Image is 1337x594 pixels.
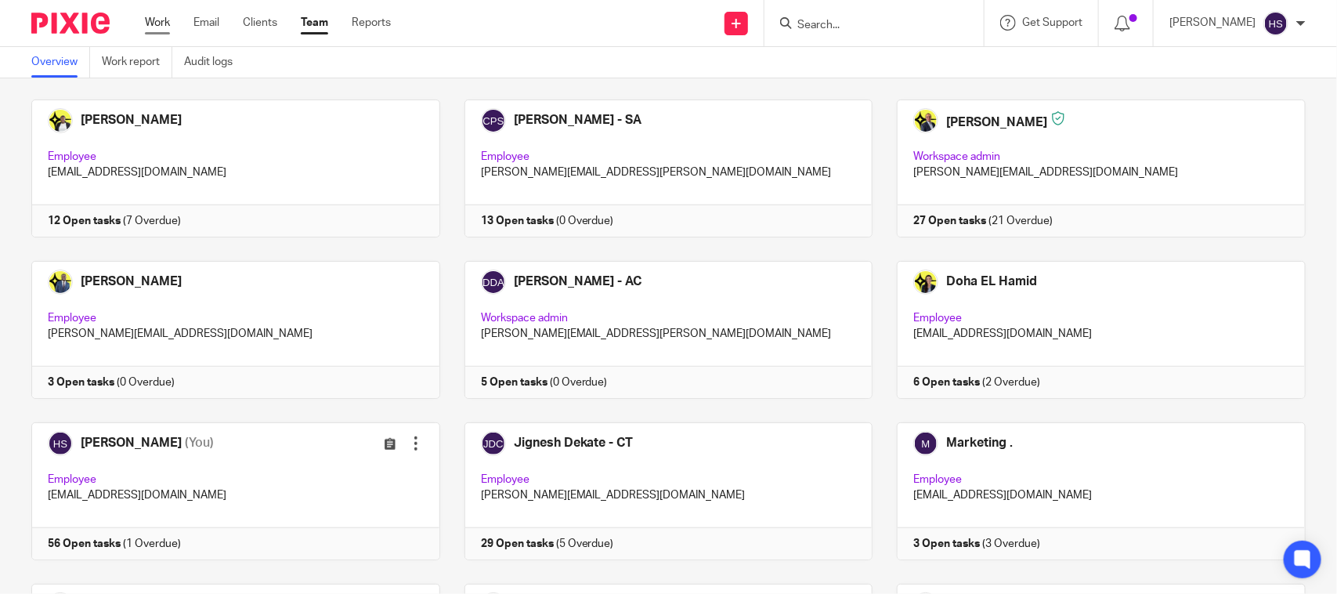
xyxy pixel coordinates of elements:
a: Audit logs [184,47,244,78]
a: Clients [243,15,277,31]
a: Work [145,15,170,31]
a: Work report [102,47,172,78]
input: Search [796,19,937,33]
a: Overview [31,47,90,78]
img: Pixie [31,13,110,34]
a: Team [301,15,328,31]
p: [PERSON_NAME] [1169,15,1256,31]
span: Get Support [1022,17,1082,28]
a: Email [193,15,219,31]
a: Reports [352,15,391,31]
img: svg%3E [1263,11,1288,36]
